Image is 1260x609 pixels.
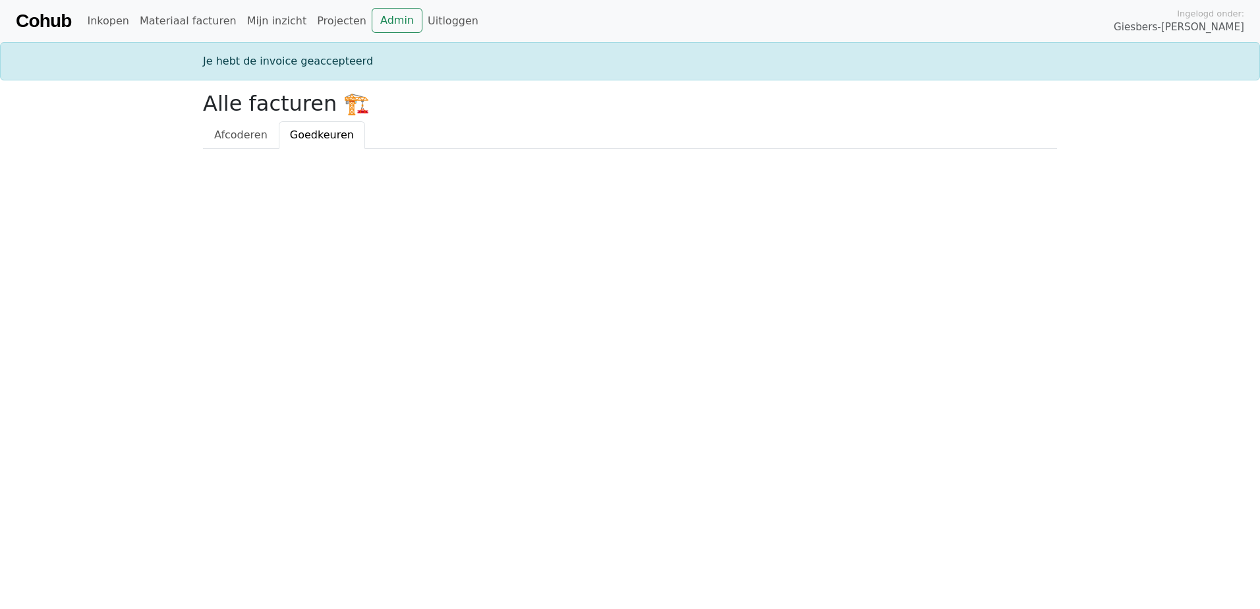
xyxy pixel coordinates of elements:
[242,8,312,34] a: Mijn inzicht
[134,8,242,34] a: Materiaal facturen
[82,8,134,34] a: Inkopen
[195,53,1065,69] div: Je hebt de invoice geaccepteerd
[290,129,354,141] span: Goedkeuren
[372,8,422,33] a: Admin
[312,8,372,34] a: Projecten
[203,121,279,149] a: Afcoderen
[1177,7,1244,20] span: Ingelogd onder:
[1114,20,1244,35] span: Giesbers-[PERSON_NAME]
[422,8,484,34] a: Uitloggen
[16,5,71,37] a: Cohub
[279,121,365,149] a: Goedkeuren
[203,91,1057,116] h2: Alle facturen 🏗️
[214,129,268,141] span: Afcoderen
